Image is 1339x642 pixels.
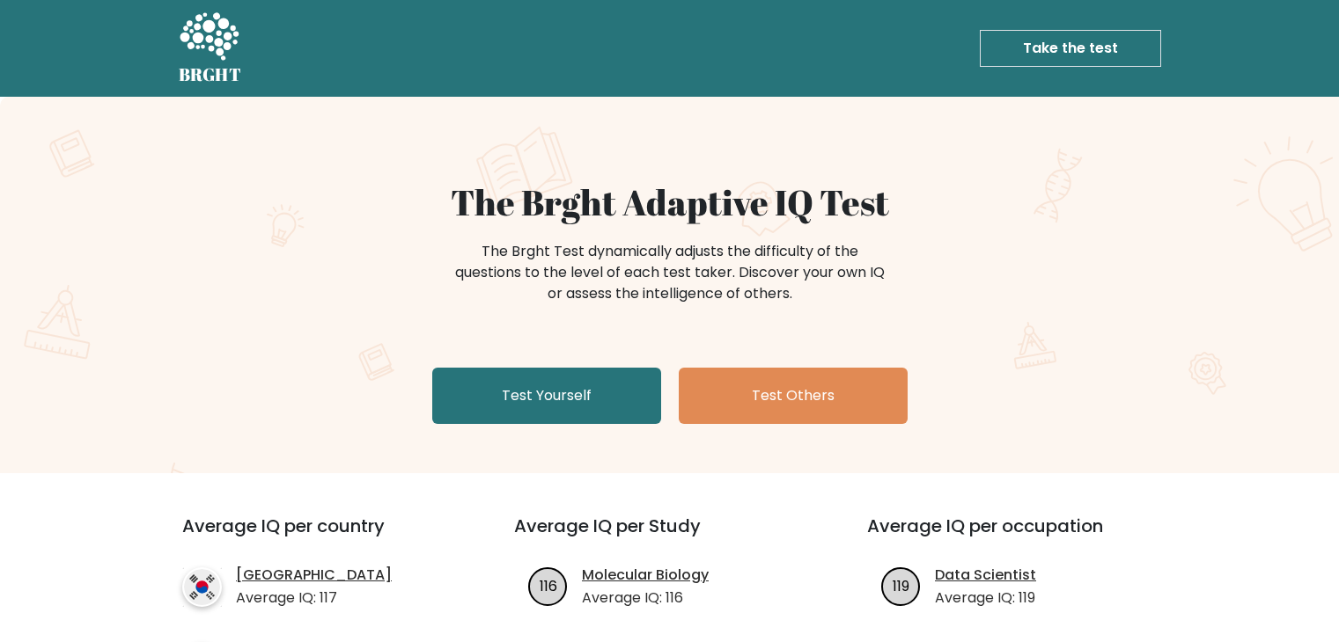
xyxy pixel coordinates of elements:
[182,567,222,607] img: country
[450,241,890,304] div: The Brght Test dynamically adjusts the difficulty of the questions to the level of each test take...
[514,515,825,558] h3: Average IQ per Study
[582,565,709,586] a: Molecular Biology
[182,515,451,558] h3: Average IQ per country
[179,7,242,90] a: BRGHT
[236,587,392,609] p: Average IQ: 117
[893,575,909,595] text: 119
[540,575,557,595] text: 116
[179,64,242,85] h5: BRGHT
[935,565,1036,586] a: Data Scientist
[679,368,908,424] a: Test Others
[432,368,661,424] a: Test Yourself
[582,587,709,609] p: Average IQ: 116
[867,515,1178,558] h3: Average IQ per occupation
[935,587,1036,609] p: Average IQ: 119
[240,181,1100,223] h1: The Brght Adaptive IQ Test
[236,565,392,586] a: [GEOGRAPHIC_DATA]
[980,30,1161,67] a: Take the test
